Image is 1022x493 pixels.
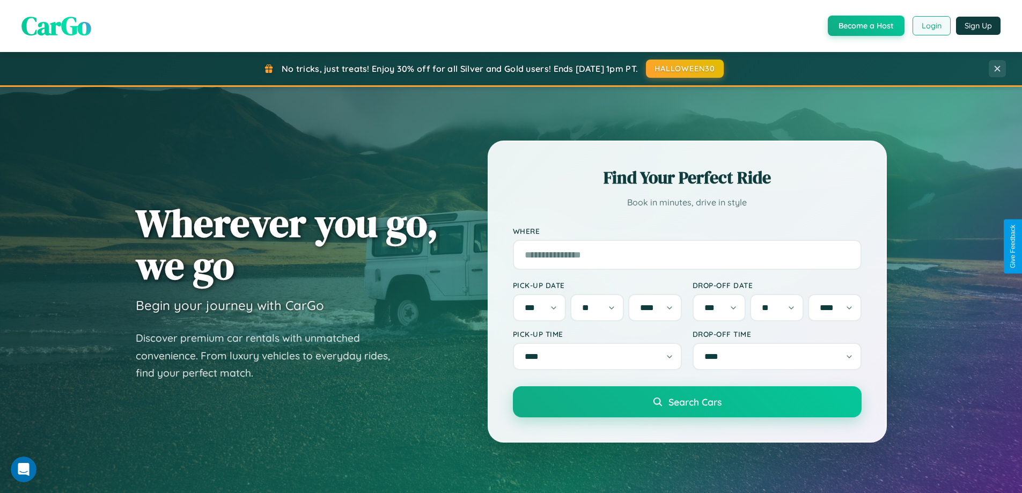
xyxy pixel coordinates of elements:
[282,63,638,74] span: No tricks, just treats! Enjoy 30% off for all Silver and Gold users! Ends [DATE] 1pm PT.
[828,16,905,36] button: Become a Host
[1009,225,1017,268] div: Give Feedback
[646,60,724,78] button: HALLOWEEN30
[513,386,862,417] button: Search Cars
[513,195,862,210] p: Book in minutes, drive in style
[136,202,438,286] h1: Wherever you go, we go
[513,226,862,236] label: Where
[513,281,682,290] label: Pick-up Date
[136,329,404,382] p: Discover premium car rentals with unmatched convenience. From luxury vehicles to everyday rides, ...
[693,281,862,290] label: Drop-off Date
[693,329,862,339] label: Drop-off Time
[136,297,324,313] h3: Begin your journey with CarGo
[21,8,91,43] span: CarGo
[11,457,36,482] iframe: Intercom live chat
[956,17,1001,35] button: Sign Up
[513,329,682,339] label: Pick-up Time
[668,396,722,408] span: Search Cars
[913,16,951,35] button: Login
[513,166,862,189] h2: Find Your Perfect Ride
